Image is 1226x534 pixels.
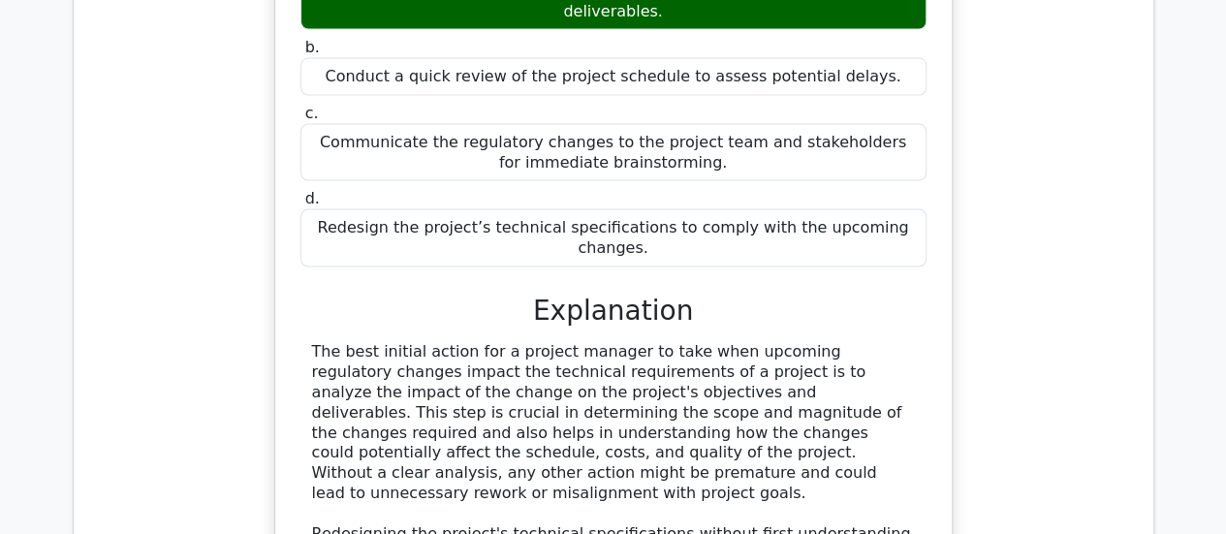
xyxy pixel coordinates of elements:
span: c. [305,104,319,122]
div: Conduct a quick review of the project schedule to assess potential delays. [300,58,927,96]
div: Communicate the regulatory changes to the project team and stakeholders for immediate brainstorming. [300,124,927,182]
div: Redesign the project’s technical specifications to comply with the upcoming changes. [300,209,927,267]
h3: Explanation [312,295,915,328]
span: b. [305,38,320,56]
span: d. [305,189,320,207]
